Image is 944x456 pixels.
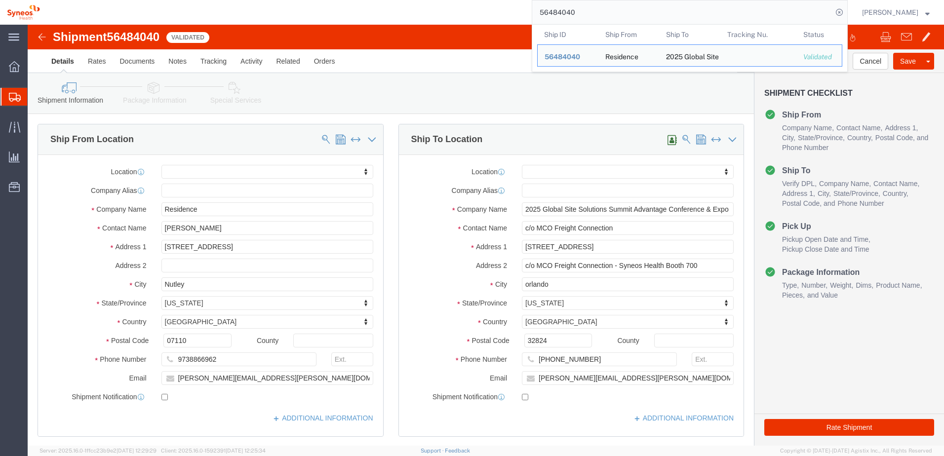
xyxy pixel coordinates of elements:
a: Support [421,448,445,454]
div: Validated [803,52,835,62]
table: Search Results [537,25,847,72]
a: Feedback [445,448,470,454]
div: Residence [605,45,638,66]
th: Ship From [598,25,660,44]
th: Status [796,25,842,44]
span: Server: 2025.16.0-1ffcc23b9e2 [39,448,157,454]
th: Tracking Nu. [720,25,797,44]
th: Ship ID [537,25,598,44]
span: Copyright © [DATE]-[DATE] Agistix Inc., All Rights Reserved [780,447,932,455]
span: 56484040 [545,53,580,61]
button: [PERSON_NAME] [862,6,930,18]
div: 2025 Global Site Solutions Summit Advantage Conference & Expo [666,45,713,66]
div: 56484040 [545,52,591,62]
span: [DATE] 12:25:34 [226,448,266,454]
iframe: FS Legacy Container [28,25,944,446]
img: logo [7,5,40,20]
input: Search for shipment number, reference number [532,0,832,24]
span: Client: 2025.16.0-1592391 [161,448,266,454]
th: Ship To [659,25,720,44]
span: Natan Tateishi [862,7,918,18]
span: [DATE] 12:29:29 [117,448,157,454]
